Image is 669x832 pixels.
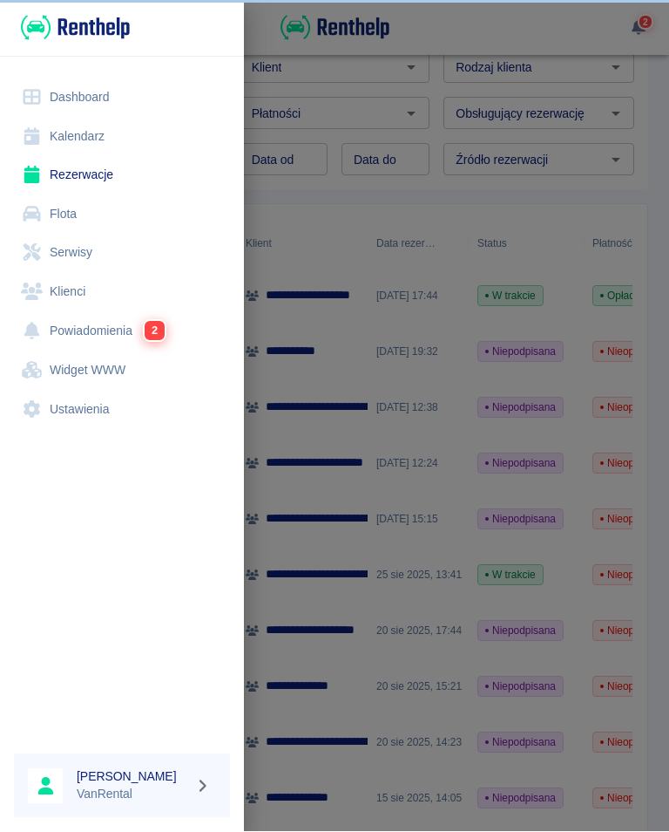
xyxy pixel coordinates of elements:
[14,391,230,430] a: Ustawienia
[14,234,230,273] a: Serwisy
[145,322,165,341] span: 2
[14,78,230,118] a: Dashboard
[21,14,130,43] img: Renthelp logo
[14,156,230,195] a: Rezerwacje
[77,786,188,804] p: VanRental
[14,311,230,351] a: Powiadomienia2
[77,768,188,786] h6: [PERSON_NAME]
[14,195,230,235] a: Flota
[14,14,130,43] a: Renthelp logo
[14,118,230,157] a: Kalendarz
[14,273,230,312] a: Klienci
[14,351,230,391] a: Widget WWW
